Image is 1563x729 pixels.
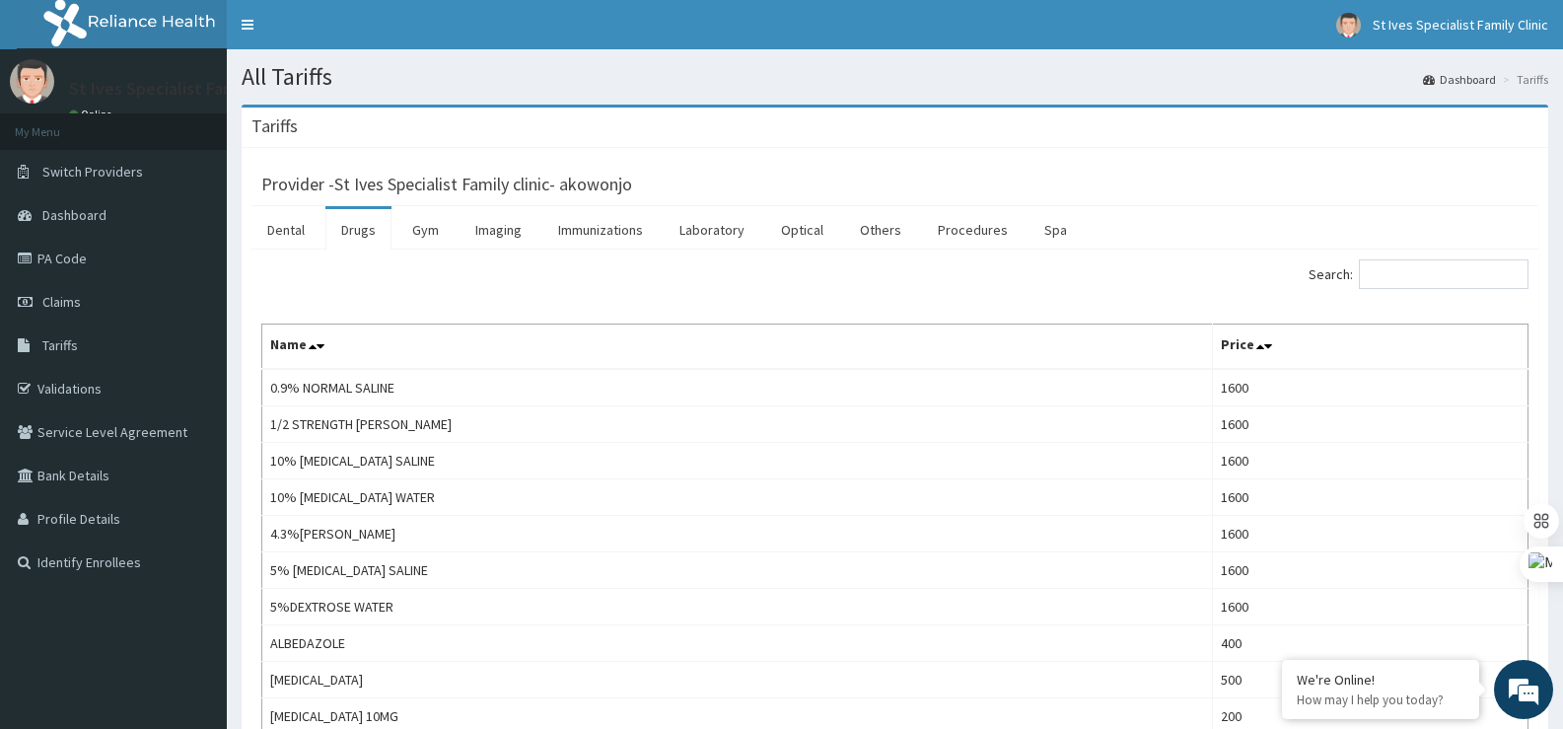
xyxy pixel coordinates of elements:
td: 400 [1212,625,1527,662]
a: Procedures [922,209,1024,251]
th: Price [1212,325,1527,370]
td: 1600 [1212,552,1527,589]
td: [MEDICAL_DATA] [262,662,1213,698]
div: We're Online! [1297,671,1464,689]
img: User Image [10,59,54,104]
td: 10% [MEDICAL_DATA] WATER [262,479,1213,516]
p: How may I help you today? [1297,692,1464,708]
td: 5%DEXTROSE WATER [262,589,1213,625]
a: Imaging [460,209,537,251]
a: Laboratory [664,209,760,251]
td: 1600 [1212,406,1527,443]
a: Online [69,108,116,121]
li: Tariffs [1498,71,1548,88]
td: 1600 [1212,443,1527,479]
a: Drugs [325,209,391,251]
p: St Ives Specialist Family Clinic [69,80,300,98]
label: Search: [1309,259,1528,289]
span: St Ives Specialist Family Clinic [1373,16,1548,34]
td: 0.9% NORMAL SALINE [262,369,1213,406]
td: 1600 [1212,479,1527,516]
a: Others [844,209,917,251]
td: 4.3%[PERSON_NAME] [262,516,1213,552]
a: Gym [396,209,455,251]
td: 5% [MEDICAL_DATA] SALINE [262,552,1213,589]
td: 500 [1212,662,1527,698]
h3: Provider - St Ives Specialist Family clinic- akowonjo [261,176,632,193]
a: Dental [251,209,320,251]
span: Dashboard [42,206,107,224]
a: Immunizations [542,209,659,251]
td: 1600 [1212,589,1527,625]
th: Name [262,325,1213,370]
span: Tariffs [42,336,78,354]
td: ALBEDAZOLE [262,625,1213,662]
td: 1/2 STRENGTH [PERSON_NAME] [262,406,1213,443]
td: 1600 [1212,369,1527,406]
h3: Tariffs [251,117,298,135]
span: Claims [42,293,81,311]
img: User Image [1336,13,1361,37]
td: 1600 [1212,516,1527,552]
a: Spa [1029,209,1083,251]
td: 10% [MEDICAL_DATA] SALINE [262,443,1213,479]
a: Optical [765,209,839,251]
span: Switch Providers [42,163,143,181]
h1: All Tariffs [242,64,1548,90]
input: Search: [1359,259,1528,289]
a: Dashboard [1423,71,1496,88]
